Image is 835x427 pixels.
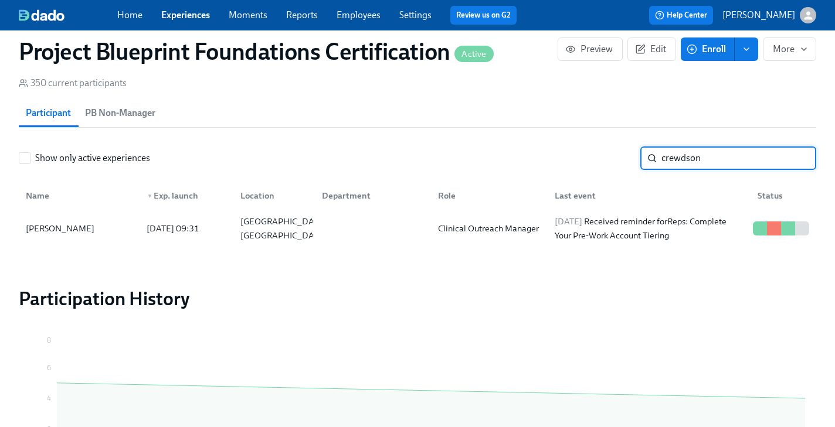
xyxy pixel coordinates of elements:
tspan: 8 [47,336,51,344]
button: Preview [558,37,623,61]
div: Last event [545,184,748,207]
div: Location [231,184,313,207]
div: [PERSON_NAME] [21,221,137,235]
button: Enroll [681,37,735,61]
a: Home [117,9,142,21]
div: Last event [550,189,748,203]
div: [DATE] 09:31 [142,221,230,235]
div: ▼Exp. launch [137,184,230,207]
button: Help Center [649,6,713,25]
a: dado [19,9,117,21]
span: Show only active experiences [35,152,150,165]
div: Name [21,189,137,203]
h1: Project Blueprint Foundations Certification [19,37,494,66]
button: enroll [735,37,758,61]
span: [DATE] [555,216,582,227]
div: 350 current participants [19,77,127,90]
div: [US_STATE][GEOGRAPHIC_DATA] [GEOGRAPHIC_DATA] [GEOGRAPHIC_DATA] [236,200,331,257]
a: Review us on G2 [456,9,511,21]
div: Department [313,184,429,207]
div: Clinical Outreach Manager [433,221,545,235]
input: Search by name [661,146,816,170]
tspan: 6 [47,364,51,372]
span: More [773,43,806,55]
button: More [763,37,816,61]
span: Help Center [655,9,707,21]
a: Reports [286,9,318,21]
img: dado [19,9,65,21]
div: Status [748,184,814,207]
button: Review us on G2 [450,6,517,25]
span: Edit [637,43,666,55]
div: Received reminder for Reps: Complete Your Pre-Work Account Tiering [550,214,748,242]
span: ▼ [147,193,152,199]
div: Role [429,184,545,207]
span: Enroll [689,43,726,55]
span: Active [454,50,493,59]
span: PB Non-Manager [85,105,155,121]
button: [PERSON_NAME] [722,7,816,23]
tspan: 4 [47,394,51,402]
h2: Participation History [19,287,816,310]
a: Experiences [161,9,210,21]
div: Name [21,184,137,207]
span: Preview [568,43,613,55]
div: Location [236,189,313,203]
a: Settings [399,9,432,21]
a: Employees [337,9,381,21]
div: Exp. launch [142,189,230,203]
a: Moments [229,9,267,21]
div: Department [317,189,429,203]
p: [PERSON_NAME] [722,9,795,22]
div: Role [433,189,545,203]
button: Edit [627,37,676,61]
div: [PERSON_NAME][DATE] 09:31[US_STATE][GEOGRAPHIC_DATA] [GEOGRAPHIC_DATA] [GEOGRAPHIC_DATA]Clinical ... [19,212,816,245]
span: Participant [26,105,71,121]
div: Status [753,189,814,203]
